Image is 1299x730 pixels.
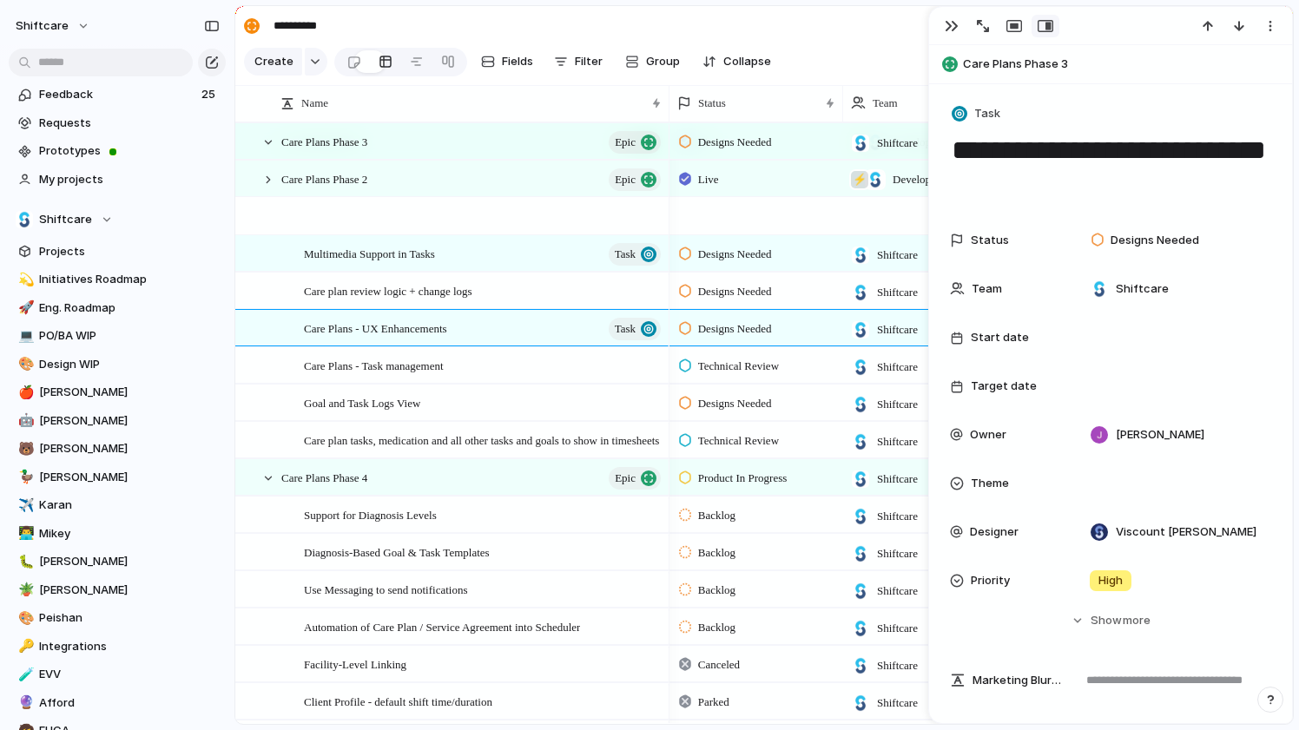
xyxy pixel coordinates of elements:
span: Eng. Roadmap [39,299,220,317]
span: Diagnosis-Based Goal & Task Templates [304,542,490,562]
a: My projects [9,167,226,193]
span: Initiatives Roadmap [39,271,220,288]
div: 🍎 [18,383,30,403]
span: Automation of Care Plan / Service Agreement into Scheduler [304,616,580,636]
a: 🚀Eng. Roadmap [9,295,226,321]
span: Designs Needed [698,283,772,300]
span: Shiftcare [877,508,918,525]
div: 🐻 [18,439,30,459]
a: 🎨Design WIP [9,352,226,378]
div: ✈️ [18,496,30,516]
span: Shiftcare [39,211,92,228]
span: Backlog [698,507,735,524]
span: Status [971,232,1009,249]
span: Care plan review logic + change logs [304,280,472,300]
a: 💻PO/BA WIP [9,323,226,349]
span: Product In Progress [698,470,788,487]
span: Prototypes [39,142,220,160]
span: shiftcare [16,17,69,35]
span: Peishan [39,609,220,627]
button: 🦆 [16,469,33,486]
div: 🔮 [18,693,30,713]
span: Shiftcare [1116,280,1169,298]
span: [PERSON_NAME] [39,582,220,599]
button: 🎨 [16,609,33,627]
span: Technical Review [698,432,779,450]
button: Filter [547,48,610,76]
span: Requests [39,115,220,132]
a: Projects [9,239,226,265]
span: 25 [201,86,219,103]
div: 🎨Peishan [9,605,226,631]
span: Support for Diagnosis Levels [304,504,437,524]
span: Group [646,53,680,70]
span: Care Plans Phase 3 [963,56,1284,73]
div: 💻 [18,326,30,346]
a: Prototypes [9,138,226,164]
button: Group [617,48,689,76]
span: Team [972,280,1002,298]
a: 🍎[PERSON_NAME] [9,379,226,405]
span: Designs Needed [698,320,772,338]
span: Shiftcare [877,657,918,674]
span: Designer [970,523,1019,541]
button: 💫 [16,271,33,288]
button: 👨‍💻 [16,525,33,543]
span: Feedback [39,86,196,103]
span: Designs Needed [698,395,772,412]
span: Shiftcare [877,620,918,637]
div: 💫 [18,270,30,290]
span: Task [615,317,636,341]
a: 🪴[PERSON_NAME] [9,577,226,603]
div: 🐛 [18,552,30,572]
span: Collapse [723,53,771,70]
span: Task [615,242,636,266]
span: [PERSON_NAME] [1116,426,1204,444]
span: Team [873,95,898,112]
span: Use Messaging to send notifications [304,579,467,599]
button: 🔮 [16,694,33,712]
span: Care Plans - UX Enhancements [304,318,447,338]
span: Technical Review [698,358,779,375]
span: Care Plans Phase 2 [281,168,367,188]
a: Feedback25 [9,82,226,108]
span: Priority [971,572,1010,589]
span: [PERSON_NAME] [39,384,220,401]
button: 🍎 [16,384,33,401]
span: Start date [971,329,1029,346]
div: ⚡ [851,171,868,188]
a: 💫Initiatives Roadmap [9,266,226,293]
span: Designs Needed [1111,232,1199,249]
span: Backlog [698,544,735,562]
button: 🪴 [16,582,33,599]
span: Filter [575,53,603,70]
button: Epic [609,131,661,154]
a: 🐻[PERSON_NAME] [9,436,226,462]
div: 🎨 [18,608,30,628]
button: Care Plans Phase 3 [937,50,1284,78]
span: Designs Needed [698,246,772,263]
a: 🤖[PERSON_NAME] [9,408,226,434]
a: ✈️Karan [9,492,226,518]
span: Mikey [39,525,220,543]
span: Viscount [PERSON_NAME] [1116,523,1256,541]
span: High [1098,572,1123,589]
a: 👨‍💻Mikey [9,521,226,547]
button: 🧪 [16,666,33,683]
span: Designs Needed [698,134,772,151]
span: Epic [615,130,636,155]
span: [PERSON_NAME] [39,412,220,430]
div: 🤖 [18,411,30,431]
span: Shiftcare [877,247,918,264]
span: Karan [39,497,220,514]
a: 🔮Afford [9,690,226,716]
button: Epic [609,168,661,191]
span: Multimedia Support in Tasks [304,243,435,263]
button: Task [609,243,661,266]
